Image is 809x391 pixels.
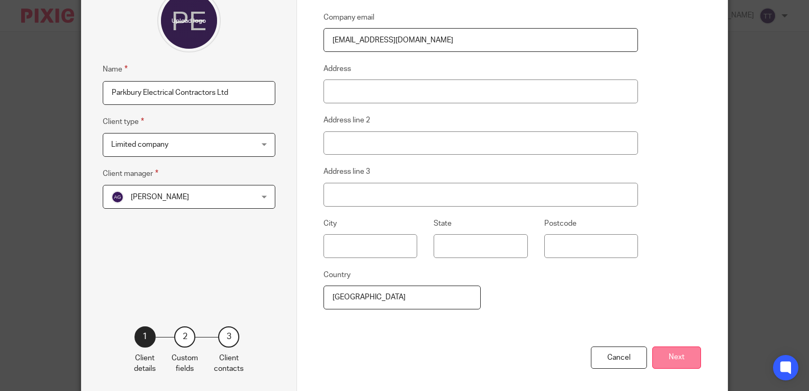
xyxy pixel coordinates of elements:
[134,353,156,375] p: Client details
[172,353,198,375] p: Custom fields
[323,115,370,126] label: Address line 2
[323,166,370,177] label: Address line 3
[323,270,350,280] label: Country
[103,115,144,128] label: Client type
[323,12,374,23] label: Company email
[111,191,124,203] img: svg%3E
[652,346,701,369] button: Next
[103,167,158,180] label: Client manager
[544,218,577,229] label: Postcode
[323,64,351,74] label: Address
[131,193,189,201] span: [PERSON_NAME]
[111,141,168,148] span: Limited company
[103,63,128,75] label: Name
[134,326,156,348] div: 1
[218,326,239,348] div: 3
[434,218,452,229] label: State
[174,326,195,348] div: 2
[323,218,337,229] label: City
[214,353,244,375] p: Client contacts
[591,346,647,369] div: Cancel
